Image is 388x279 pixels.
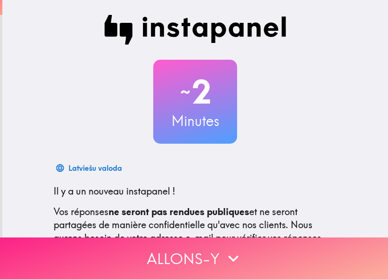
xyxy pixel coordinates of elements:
[68,161,122,174] div: Latviešu valoda
[54,159,126,177] button: Latviešu valoda
[54,205,337,271] p: Vos réponses et ne seront partagées de manière confidentielle qu'avec nos clients. Nous aurons be...
[104,15,286,45] img: Instapanel
[54,185,175,197] span: Il y a un nouveau instapanel !
[109,206,249,217] b: ne seront pas rendues publiques
[153,111,237,131] h3: Minutes
[179,78,192,106] span: ~
[153,73,237,111] h2: 2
